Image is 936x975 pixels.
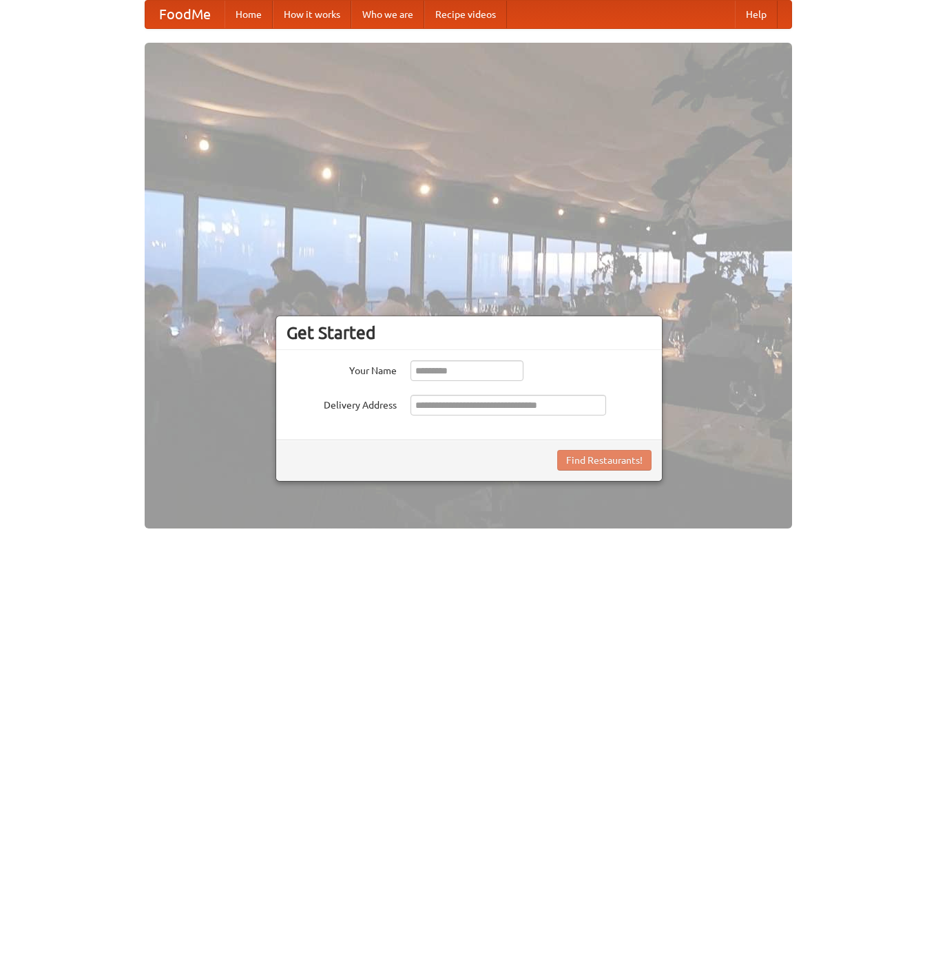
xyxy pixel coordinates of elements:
[735,1,778,28] a: Help
[225,1,273,28] a: Home
[287,360,397,378] label: Your Name
[273,1,351,28] a: How it works
[287,322,652,343] h3: Get Started
[351,1,424,28] a: Who we are
[557,450,652,471] button: Find Restaurants!
[145,1,225,28] a: FoodMe
[287,395,397,412] label: Delivery Address
[424,1,507,28] a: Recipe videos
